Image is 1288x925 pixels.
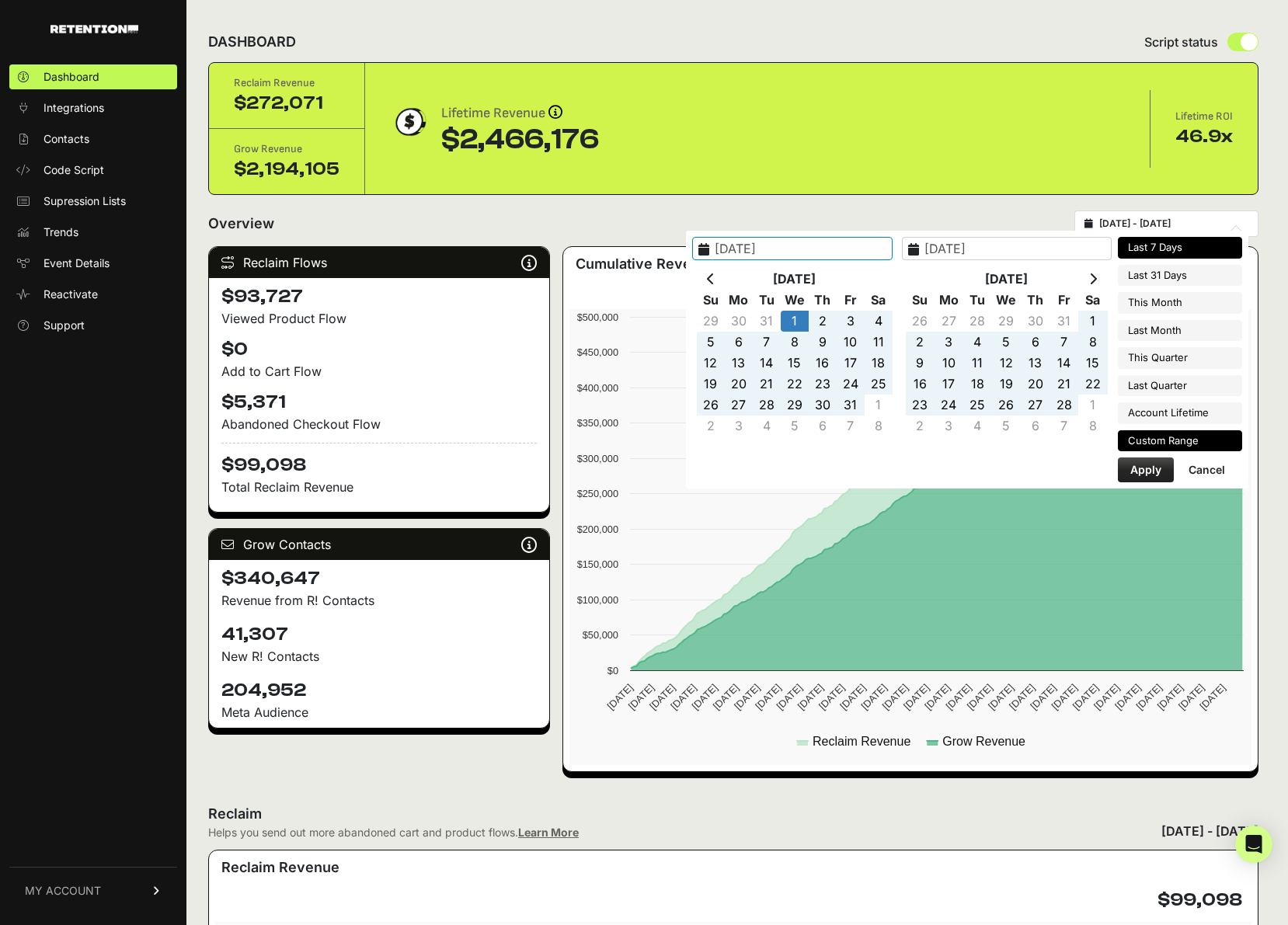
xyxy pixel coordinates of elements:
th: Tu [753,290,781,311]
p: Revenue from R! Contacts [221,591,537,610]
text: [DATE] [1028,682,1058,712]
text: [DATE] [901,682,931,712]
td: 14 [1050,353,1078,374]
td: 30 [725,311,753,332]
td: 3 [837,311,865,332]
td: 15 [781,353,809,374]
td: 13 [1021,353,1050,374]
text: Reclaim Revenue [813,735,910,748]
div: 46.9x [1175,124,1233,149]
button: Cancel [1176,457,1238,482]
td: 29 [992,311,1021,332]
td: 5 [992,332,1021,353]
td: 24 [935,395,963,416]
div: $2,194,105 [234,157,339,182]
td: 17 [935,374,963,395]
td: 26 [697,395,725,416]
a: Dashboard [9,64,177,89]
h2: Reclaim [208,803,579,825]
td: 24 [837,374,865,395]
td: 27 [1021,395,1050,416]
text: $350,000 [577,417,618,429]
h4: $0 [221,337,537,362]
a: Event Details [9,251,177,276]
img: dollar-coin-05c43ed7efb7bc0c12610022525b4bbbb207c7efeef5aecc26f025e68dcafac9.png [390,103,429,141]
td: 18 [865,353,893,374]
div: $272,071 [234,91,339,116]
td: 27 [935,311,963,332]
th: Mo [935,290,963,311]
text: [DATE] [795,682,826,712]
td: 23 [906,395,935,416]
td: 5 [992,416,1021,436]
th: [DATE] [725,269,865,290]
td: 18 [963,374,992,395]
a: Trends [9,220,177,245]
td: 7 [837,416,865,436]
th: Mo [725,290,753,311]
p: New R! Contacts [221,647,537,666]
text: [DATE] [837,682,868,712]
td: 29 [697,311,725,332]
text: [DATE] [605,682,635,712]
div: Open Intercom Messenger [1235,826,1272,863]
th: [DATE] [935,269,1079,290]
h3: Reclaim Revenue [221,857,339,878]
td: 4 [963,332,992,353]
td: 12 [697,353,725,374]
th: Th [809,290,837,311]
td: 21 [1050,374,1078,395]
div: Lifetime ROI [1175,109,1233,124]
div: Grow Revenue [234,141,339,157]
text: [DATE] [986,682,1016,712]
td: 10 [837,332,865,353]
text: [DATE] [732,682,762,712]
td: 20 [725,374,753,395]
td: 12 [992,353,1021,374]
td: 4 [963,416,992,436]
div: Grow Contacts [209,529,549,560]
th: Su [906,290,935,311]
td: 21 [753,374,781,395]
td: 31 [837,395,865,416]
a: Learn More [518,826,579,839]
li: Account Lifetime [1118,402,1242,424]
th: We [781,290,809,311]
div: Lifetime Revenue [441,103,599,124]
td: 8 [781,332,809,353]
td: 3 [935,332,963,353]
td: 30 [809,395,837,416]
h4: $93,727 [221,284,537,309]
span: Dashboard [44,69,99,85]
text: [DATE] [711,682,741,712]
td: 4 [865,311,893,332]
td: 16 [809,353,837,374]
text: $400,000 [577,382,618,394]
div: [DATE] - [DATE] [1161,822,1258,840]
text: [DATE] [774,682,804,712]
text: [DATE] [753,682,783,712]
a: Supression Lists [9,189,177,214]
td: 7 [1050,416,1078,436]
td: 31 [1050,311,1078,332]
td: 28 [963,311,992,332]
a: Support [9,313,177,338]
text: [DATE] [1197,682,1227,712]
a: MY ACCOUNT [9,867,177,914]
span: Support [44,318,85,333]
text: $250,000 [577,488,618,499]
td: 26 [992,395,1021,416]
text: [DATE] [1155,682,1185,712]
td: 28 [1050,395,1078,416]
th: Sa [1078,290,1107,311]
td: 20 [1021,374,1050,395]
td: 6 [725,332,753,353]
td: 8 [865,416,893,436]
div: $2,466,176 [441,124,599,155]
text: $500,000 [577,311,618,323]
span: Reactivate [44,287,98,302]
a: Code Script [9,158,177,183]
text: [DATE] [668,682,698,712]
text: [DATE] [1112,682,1143,712]
text: [DATE] [1007,682,1037,712]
